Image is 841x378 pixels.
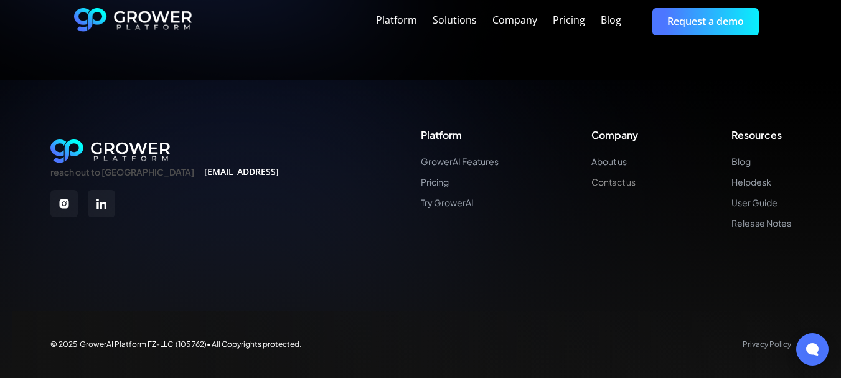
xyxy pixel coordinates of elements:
a: Blog [731,156,791,167]
div: Company [492,14,537,26]
div: Solutions [433,14,477,26]
div: Platform [421,129,499,141]
a: [EMAIL_ADDRESS] [204,167,279,177]
a: Try GrowerAI [421,197,499,208]
a: Solutions [433,13,477,28]
a: About us [591,156,638,167]
a: Request a demo [652,8,759,35]
a: Platform [376,13,417,28]
a: Pricing [421,177,499,187]
a: Company [492,13,537,28]
a: Release Notes [731,218,791,229]
div: © 2025 GrowerAI Platform FZ-LLC (105 762)• All Copyrights protected. [50,340,301,349]
div: reach out to [GEOGRAPHIC_DATA] [50,167,194,177]
div: Platform [376,14,417,26]
a: Contact us [591,177,638,187]
a: Blog [601,13,621,28]
a: Helpdesk [731,177,791,187]
div: Pricing [553,14,585,26]
a: Pricing [553,13,585,28]
div: Company [591,129,638,141]
a: GrowerAI Features [421,156,499,167]
div: Resources [731,129,791,141]
div: Blog [601,14,621,26]
a: home [74,8,192,35]
a: User Guide [731,197,791,208]
a: Privacy Policy [743,340,791,349]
